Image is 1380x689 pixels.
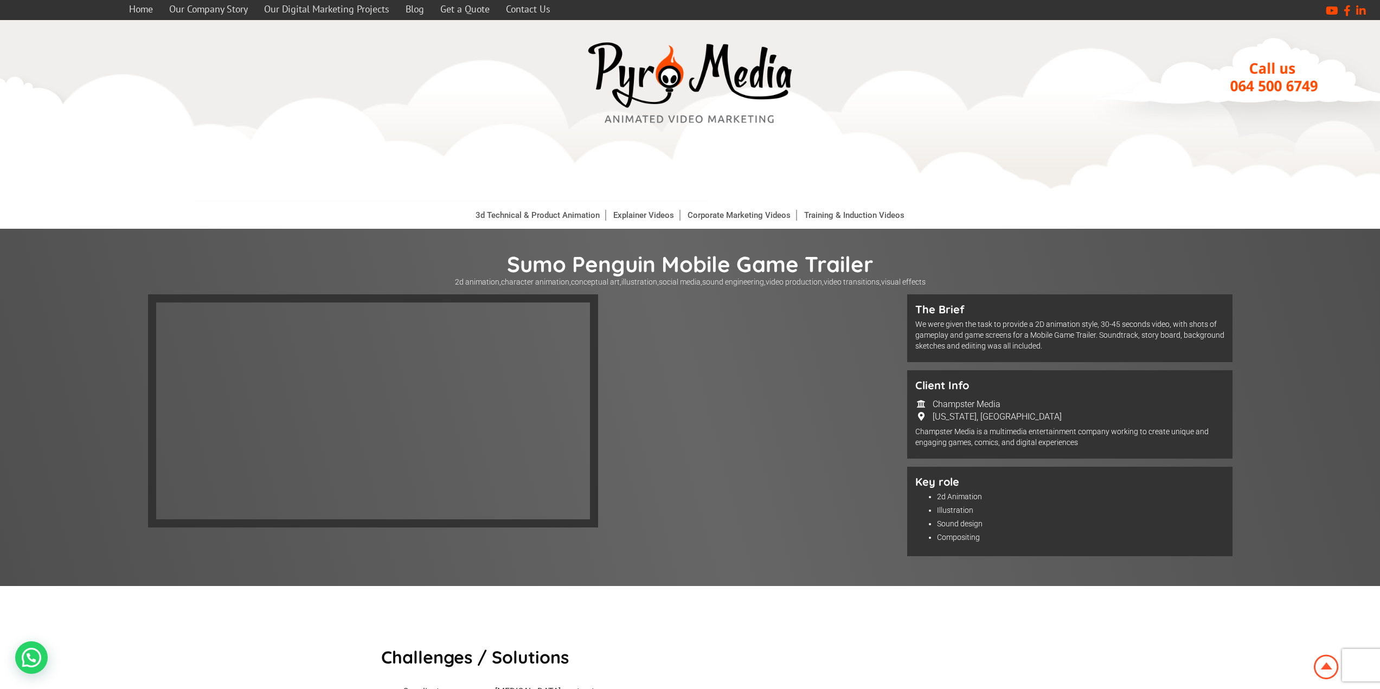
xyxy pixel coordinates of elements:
img: Animation Studio South Africa [1312,653,1341,681]
h6: Challenges / Solutions [381,648,604,666]
td: Champster Media [932,398,1062,410]
a: sound engineering [702,278,764,286]
a: 3d Technical & Product Animation [470,210,606,221]
li: 2d Animation [937,491,1224,502]
a: Corporate Marketing Videos [682,210,797,221]
a: social media [659,278,701,286]
a: character animation [501,278,569,286]
p: , , , , , , , , [148,278,1233,286]
a: video transitions [824,278,880,286]
p: We were given the task to provide a 2D animation style, 30-45 seconds video, with shots of gamepl... [915,319,1224,351]
a: video marketing media company westville durban logo [582,36,799,132]
h5: The Brief [915,302,1224,316]
a: Explainer Videos [608,210,680,221]
h5: Client Info [915,378,1224,392]
a: illustration [621,278,657,286]
td: [US_STATE], [GEOGRAPHIC_DATA] [932,411,1062,422]
a: conceptual art [571,278,620,286]
li: Compositing [937,532,1224,543]
a: video production [766,278,822,286]
p: Champster Media is a multimedia entertainment company working to create unique and engaging games... [915,426,1224,448]
a: Training & Induction Videos [799,210,910,221]
img: video marketing media company westville durban logo [582,36,799,130]
h1: Sumo Penguin Mobile Game Trailer [148,250,1233,278]
li: Illustration [937,505,1224,516]
a: 2d animation [455,278,499,286]
a: visual effects [881,278,926,286]
h5: Key role [915,475,1224,488]
li: Sound design [937,518,1224,529]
